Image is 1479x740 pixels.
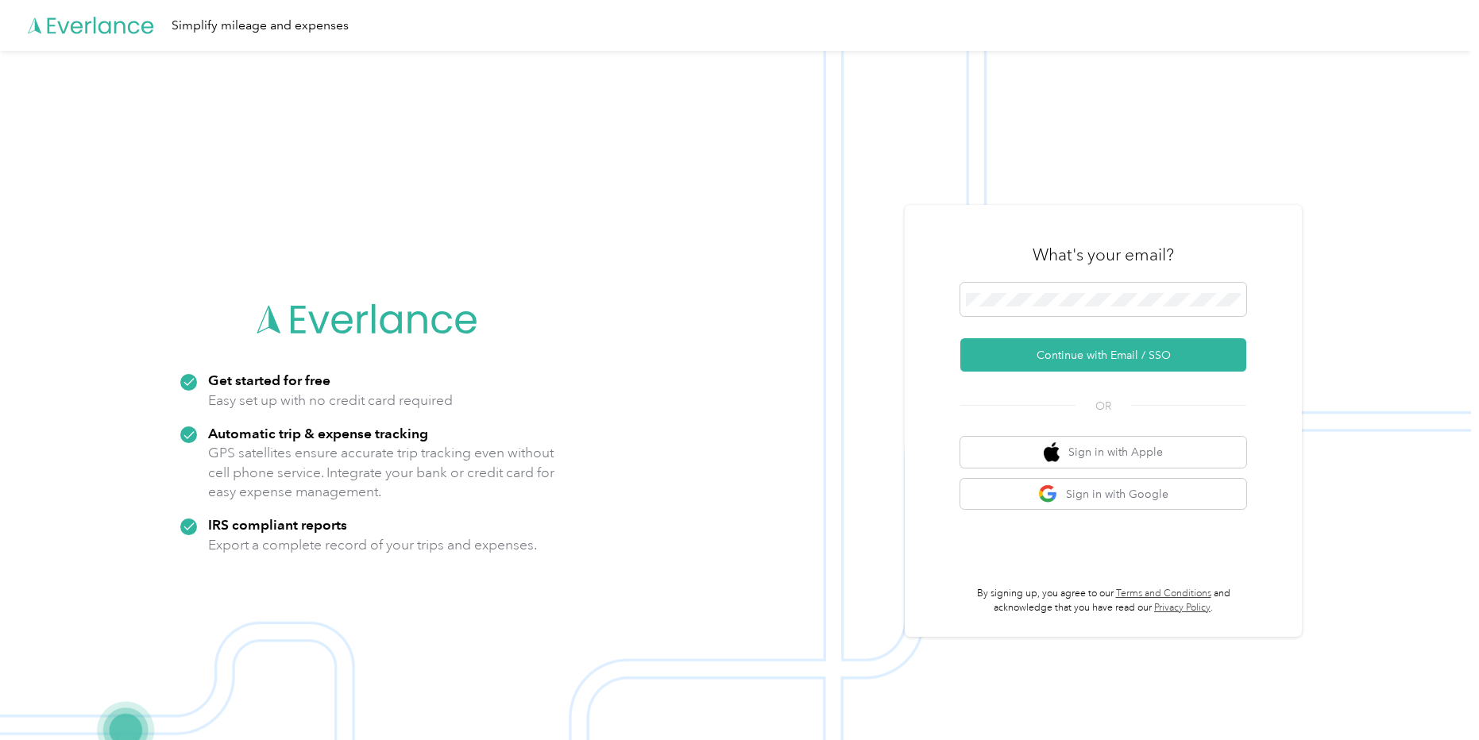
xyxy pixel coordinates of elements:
button: Continue with Email / SSO [960,338,1246,372]
p: Export a complete record of your trips and expenses. [208,535,537,555]
p: GPS satellites ensure accurate trip tracking even without cell phone service. Integrate your bank... [208,443,555,502]
strong: IRS compliant reports [208,516,347,533]
strong: Automatic trip & expense tracking [208,425,428,441]
strong: Get started for free [208,372,330,388]
p: Easy set up with no credit card required [208,391,453,410]
span: OR [1075,398,1131,414]
img: apple logo [1044,442,1060,462]
a: Terms and Conditions [1116,588,1211,599]
p: By signing up, you agree to our and acknowledge that you have read our . [960,587,1246,615]
div: Simplify mileage and expenses [172,16,349,36]
img: google logo [1038,484,1058,504]
a: Privacy Policy [1154,602,1211,614]
h3: What's your email? [1033,244,1174,266]
button: google logoSign in with Google [960,479,1246,510]
button: apple logoSign in with Apple [960,437,1246,468]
